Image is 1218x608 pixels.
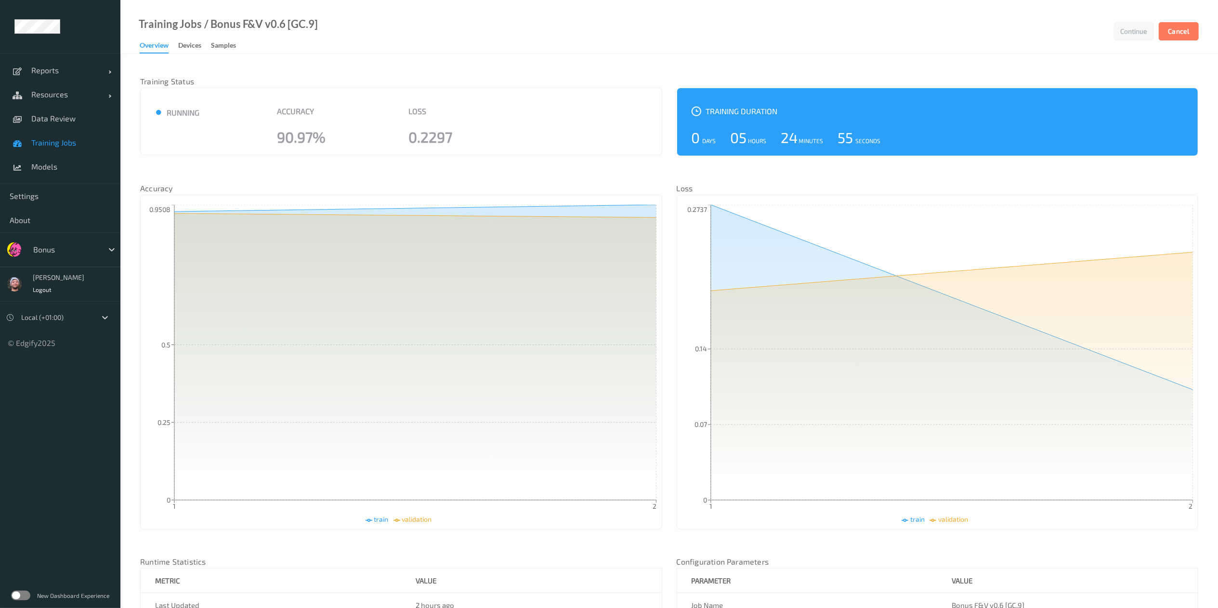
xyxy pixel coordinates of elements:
[677,185,1199,195] nav: Loss
[677,568,937,593] th: Parameter
[155,104,167,118] span: ●
[211,40,236,53] div: Samples
[703,496,707,504] tspan: 0
[402,515,432,523] span: validation
[709,502,712,510] tspan: 1
[202,19,318,29] div: / Bonus F&V v0.6 [GC.9]
[1189,502,1192,510] tspan: 2
[140,39,178,53] a: Overview
[141,568,401,593] th: metric
[731,124,746,151] div: 05
[140,558,662,568] nav: Runtime Statistics
[140,40,169,53] div: Overview
[178,39,211,53] a: Devices
[173,502,176,510] tspan: 1
[374,515,389,523] span: train
[277,132,394,142] div: 90.97%
[853,137,881,144] div: Seconds
[157,418,170,426] tspan: 0.25
[161,341,170,349] tspan: 0.5
[685,124,700,151] div: 0
[167,496,170,504] tspan: 0
[797,137,824,144] div: Minutes
[277,106,394,118] div: Accuracy
[140,185,662,195] nav: Accuracy
[937,568,1198,593] th: Value
[781,124,797,151] div: 24
[145,106,394,118] div: running
[211,39,246,53] a: Samples
[677,558,1199,568] nav: Configuration Parameters
[700,137,716,144] div: Days
[408,106,525,118] div: Loss
[140,78,662,88] nav: Training Status
[938,515,968,523] span: validation
[401,568,662,593] th: value
[682,98,1193,124] div: Training Duration
[653,502,656,510] tspan: 2
[695,344,707,353] tspan: 0.14
[1114,22,1154,40] button: Continue
[694,420,707,428] tspan: 0.07
[149,205,170,213] tspan: 0.9508
[687,205,707,213] tspan: 0.2737
[1159,22,1199,40] button: Cancel
[746,137,767,144] div: Hours
[178,40,201,53] div: Devices
[408,132,525,142] div: 0.2297
[838,124,853,151] div: 55
[139,19,202,29] a: Training Jobs
[910,515,925,523] span: train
